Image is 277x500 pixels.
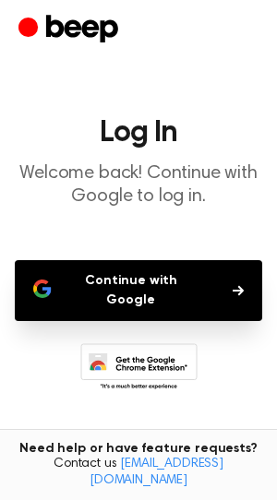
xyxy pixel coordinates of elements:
[15,260,262,321] button: Continue with Google
[15,162,262,208] p: Welcome back! Continue with Google to log in.
[11,457,266,489] span: Contact us
[18,12,123,48] a: Beep
[15,118,262,148] h1: Log In
[90,458,223,487] a: [EMAIL_ADDRESS][DOMAIN_NAME]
